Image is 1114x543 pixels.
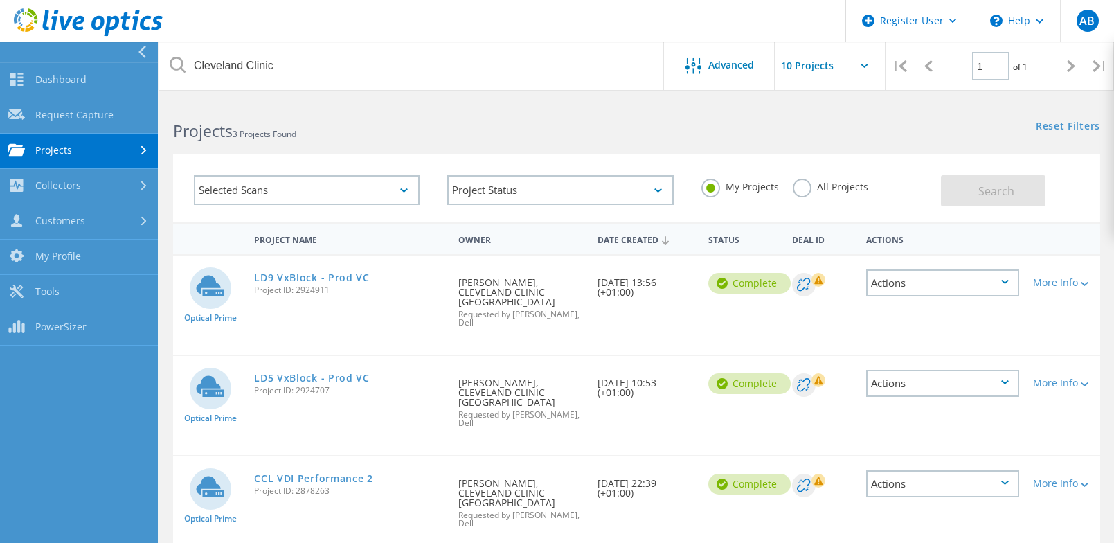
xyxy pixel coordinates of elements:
span: Requested by [PERSON_NAME], Dell [458,310,584,327]
div: [DATE] 22:39 (+01:00) [591,456,702,512]
div: [PERSON_NAME], CLEVELAND CLINIC [GEOGRAPHIC_DATA] [451,256,591,341]
div: Selected Scans [194,175,420,205]
span: AB [1079,15,1095,26]
div: Actions [859,226,1026,251]
span: 3 Projects Found [233,128,296,140]
span: of 1 [1013,61,1027,73]
label: My Projects [701,179,779,192]
span: Project ID: 2924911 [254,286,444,294]
svg: \n [990,15,1003,27]
span: Requested by [PERSON_NAME], Dell [458,411,584,427]
div: Actions [866,470,1019,497]
div: More Info [1033,278,1093,287]
label: All Projects [793,179,868,192]
div: More Info [1033,378,1093,388]
a: Live Optics Dashboard [14,29,163,39]
span: Project ID: 2878263 [254,487,444,495]
span: Search [978,184,1014,199]
div: [DATE] 13:56 (+01:00) [591,256,702,311]
div: | [1086,42,1114,91]
span: Advanced [708,60,754,70]
input: Search projects by name, owner, ID, company, etc [159,42,665,90]
div: More Info [1033,479,1093,488]
div: Project Status [447,175,673,205]
b: Projects [173,120,233,142]
a: Reset Filters [1036,121,1100,133]
div: Status [701,226,785,251]
div: Complete [708,373,791,394]
div: Complete [708,273,791,294]
div: | [886,42,914,91]
span: Optical Prime [184,515,237,523]
div: Actions [866,269,1019,296]
div: Date Created [591,226,702,252]
a: CCL VDI Performance 2 [254,474,373,483]
a: LD9 VxBlock - Prod VC [254,273,370,283]
span: Project ID: 2924707 [254,386,444,395]
div: Complete [708,474,791,495]
div: [PERSON_NAME], CLEVELAND CLINIC [GEOGRAPHIC_DATA] [451,456,591,542]
span: Optical Prime [184,414,237,422]
div: Owner [451,226,591,251]
span: Optical Prime [184,314,237,322]
a: LD5 VxBlock - Prod VC [254,373,370,383]
div: [PERSON_NAME], CLEVELAND CLINIC [GEOGRAPHIC_DATA] [451,356,591,441]
div: Actions [866,370,1019,397]
div: [DATE] 10:53 (+01:00) [591,356,702,411]
button: Search [941,175,1045,206]
div: Project Name [247,226,451,251]
span: Requested by [PERSON_NAME], Dell [458,511,584,528]
div: Deal Id [785,226,859,251]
